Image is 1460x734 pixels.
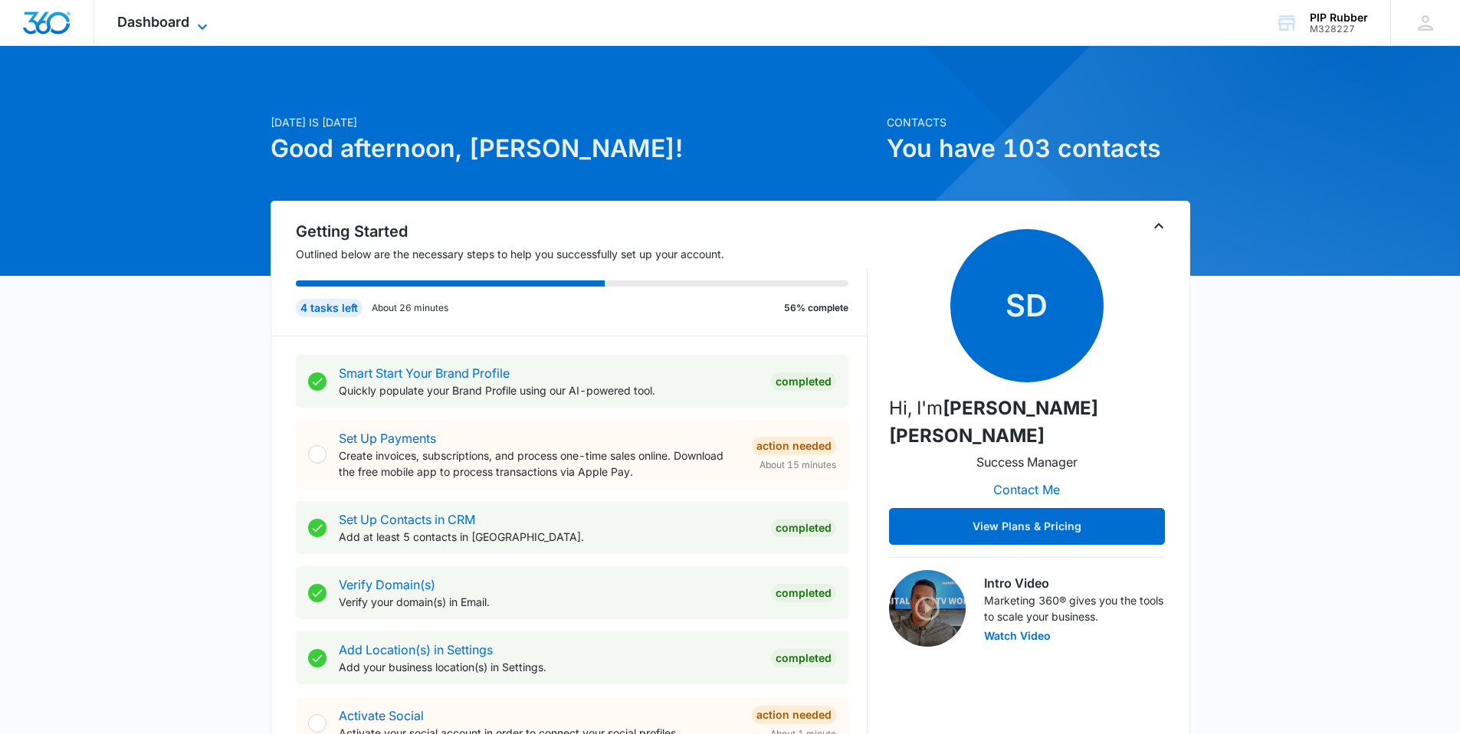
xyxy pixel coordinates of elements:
p: Add at least 5 contacts in [GEOGRAPHIC_DATA]. [339,529,759,545]
div: Completed [771,584,836,602]
a: Smart Start Your Brand Profile [339,365,510,381]
div: Completed [771,519,836,537]
span: SD [950,229,1104,382]
p: Success Manager [976,453,1078,471]
img: Intro Video [889,570,966,647]
a: Add Location(s) in Settings [339,642,493,657]
h1: Good afternoon, [PERSON_NAME]! [271,130,878,167]
p: Marketing 360® gives you the tools to scale your business. [984,592,1165,624]
p: Contacts [887,114,1190,130]
p: Outlined below are the necessary steps to help you successfully set up your account. [296,246,868,262]
p: [DATE] is [DATE] [271,114,878,130]
p: About 26 minutes [372,301,448,315]
strong: [PERSON_NAME] [PERSON_NAME] [889,397,1098,447]
h2: Getting Started [296,220,868,243]
p: Quickly populate your Brand Profile using our AI-powered tool. [339,382,759,398]
div: Action Needed [752,706,836,724]
a: Activate Social [339,708,424,723]
button: Watch Video [984,631,1051,641]
span: About 15 minutes [760,458,836,472]
p: Verify your domain(s) in Email. [339,594,759,610]
h3: Intro Video [984,574,1165,592]
div: 4 tasks left [296,299,363,317]
div: Completed [771,372,836,391]
a: Set Up Contacts in CRM [339,512,475,527]
div: Completed [771,649,836,667]
button: Contact Me [978,471,1075,508]
div: account id [1310,24,1368,34]
p: Hi, I'm [889,395,1165,450]
p: Add your business location(s) in Settings. [339,659,759,675]
p: 56% complete [784,301,848,315]
div: Action Needed [752,437,836,455]
a: Verify Domain(s) [339,577,435,592]
p: Create invoices, subscriptions, and process one-time sales online. Download the free mobile app t... [339,447,740,480]
button: View Plans & Pricing [889,508,1165,545]
a: Set Up Payments [339,431,436,446]
div: account name [1310,11,1368,24]
button: Toggle Collapse [1150,217,1168,235]
h1: You have 103 contacts [887,130,1190,167]
span: Dashboard [117,14,189,30]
